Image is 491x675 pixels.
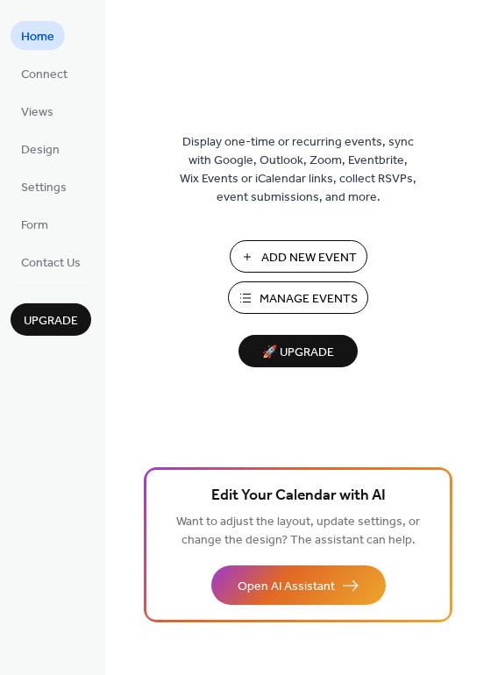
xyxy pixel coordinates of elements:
[176,510,420,552] span: Want to adjust the layout, update settings, or change the design? The assistant can help.
[21,141,60,160] span: Design
[11,59,78,88] a: Connect
[21,28,54,46] span: Home
[11,210,59,238] a: Form
[21,254,81,273] span: Contact Us
[24,312,78,330] span: Upgrade
[180,133,416,207] span: Display one-time or recurring events, sync with Google, Outlook, Zoom, Eventbrite, Wix Events or ...
[11,21,65,50] a: Home
[21,217,48,235] span: Form
[211,565,386,605] button: Open AI Assistant
[211,484,386,508] span: Edit Your Calendar with AI
[11,247,91,276] a: Contact Us
[238,578,335,596] span: Open AI Assistant
[260,290,358,309] span: Manage Events
[11,172,77,201] a: Settings
[228,281,368,314] button: Manage Events
[261,249,357,267] span: Add New Event
[249,341,347,365] span: 🚀 Upgrade
[21,179,67,197] span: Settings
[11,134,70,163] a: Design
[11,96,64,125] a: Views
[238,335,358,367] button: 🚀 Upgrade
[21,66,68,84] span: Connect
[21,103,53,122] span: Views
[230,240,367,273] button: Add New Event
[11,303,91,336] button: Upgrade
